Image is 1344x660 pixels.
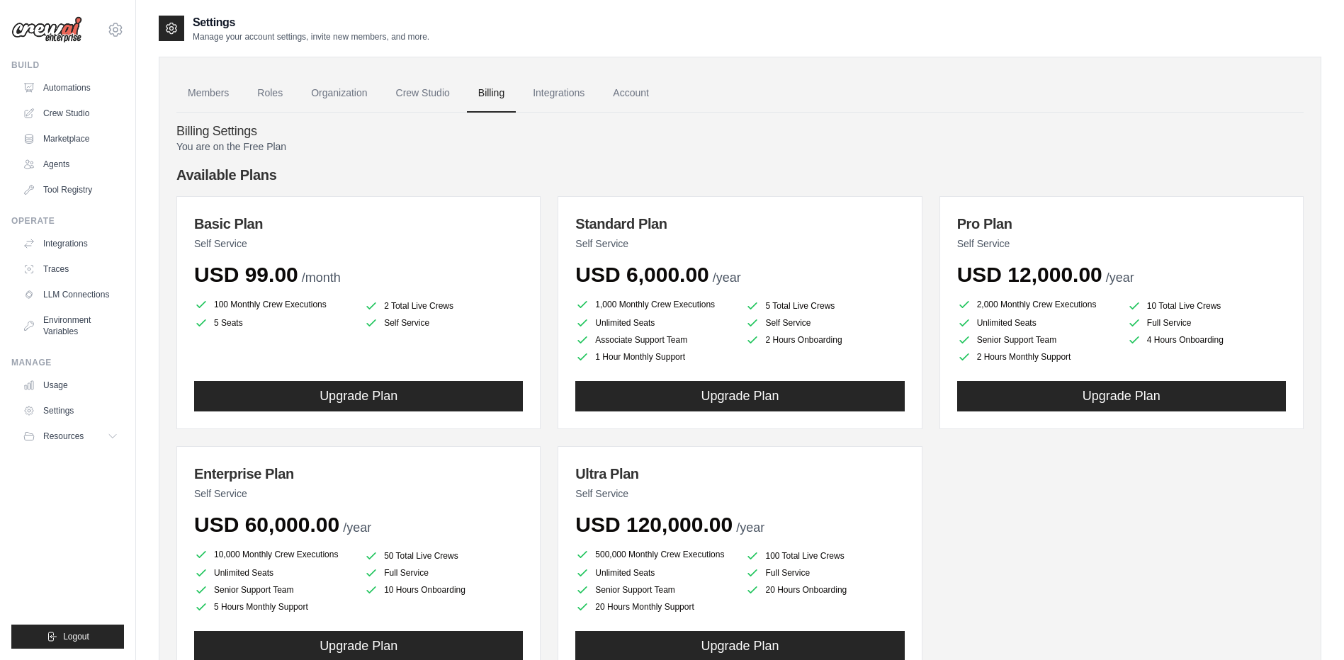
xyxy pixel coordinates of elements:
a: Integrations [521,74,596,113]
a: Crew Studio [385,74,461,113]
a: Usage [17,374,124,397]
li: 2 Total Live Crews [364,299,523,313]
li: Senior Support Team [575,583,734,597]
span: /year [713,271,741,285]
li: 10,000 Monthly Crew Executions [194,546,353,563]
button: Resources [17,425,124,448]
h3: Ultra Plan [575,464,904,484]
a: Automations [17,76,124,99]
li: 2 Hours Monthly Support [957,350,1116,364]
span: Logout [63,631,89,642]
li: 4 Hours Onboarding [1127,333,1286,347]
li: 2 Hours Onboarding [745,333,904,347]
a: Crew Studio [17,102,124,125]
span: Resources [43,431,84,442]
button: Upgrade Plan [575,381,904,411]
p: Manage your account settings, invite new members, and more. [193,31,429,42]
h4: Available Plans [176,165,1304,185]
li: 10 Total Live Crews [1127,299,1286,313]
li: Full Service [1127,316,1286,330]
li: Self Service [745,316,904,330]
img: Logo [11,16,82,43]
li: Unlimited Seats [957,316,1116,330]
a: Agents [17,153,124,176]
span: USD 12,000.00 [957,263,1102,286]
li: Unlimited Seats [194,566,353,580]
button: Upgrade Plan [194,381,523,411]
li: Self Service [364,316,523,330]
h3: Basic Plan [194,214,523,234]
li: Full Service [745,566,904,580]
li: 20 Hours Onboarding [745,583,904,597]
div: Manage [11,357,124,368]
p: Self Service [575,487,904,501]
li: 5 Total Live Crews [745,299,904,313]
a: Roles [246,74,294,113]
li: 1 Hour Monthly Support [575,350,734,364]
li: Full Service [364,566,523,580]
li: 5 Hours Monthly Support [194,600,353,614]
a: Environment Variables [17,309,124,343]
li: 2,000 Monthly Crew Executions [957,296,1116,313]
li: Unlimited Seats [575,566,734,580]
a: Tool Registry [17,178,124,201]
a: Members [176,74,240,113]
span: /month [302,271,341,285]
h3: Standard Plan [575,214,904,234]
h4: Billing Settings [176,124,1304,140]
a: Billing [467,74,516,113]
span: USD 120,000.00 [575,513,733,536]
span: USD 6,000.00 [575,263,708,286]
span: USD 60,000.00 [194,513,339,536]
li: 10 Hours Onboarding [364,583,523,597]
a: LLM Connections [17,283,124,306]
button: Logout [11,625,124,649]
li: Senior Support Team [957,333,1116,347]
li: Senior Support Team [194,583,353,597]
p: Self Service [194,487,523,501]
h2: Settings [193,14,429,31]
div: Build [11,59,124,71]
a: Account [602,74,660,113]
span: /year [736,520,764,535]
li: 500,000 Monthly Crew Executions [575,546,734,563]
a: Integrations [17,232,124,255]
li: Associate Support Team [575,333,734,347]
p: You are on the Free Plan [176,140,1304,154]
a: Organization [300,74,378,113]
li: 20 Hours Monthly Support [575,600,734,614]
p: Self Service [194,237,523,251]
p: Self Service [957,237,1286,251]
p: Self Service [575,237,904,251]
li: 5 Seats [194,316,353,330]
li: Unlimited Seats [575,316,734,330]
span: USD 99.00 [194,263,298,286]
span: /year [1106,271,1134,285]
div: Operate [11,215,124,227]
li: 100 Total Live Crews [745,549,904,563]
button: Upgrade Plan [957,381,1286,411]
li: 50 Total Live Crews [364,549,523,563]
a: Settings [17,399,124,422]
a: Traces [17,258,124,280]
h3: Pro Plan [957,214,1286,234]
li: 100 Monthly Crew Executions [194,296,353,313]
span: /year [343,520,371,535]
a: Marketplace [17,127,124,150]
li: 1,000 Monthly Crew Executions [575,296,734,313]
h3: Enterprise Plan [194,464,523,484]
